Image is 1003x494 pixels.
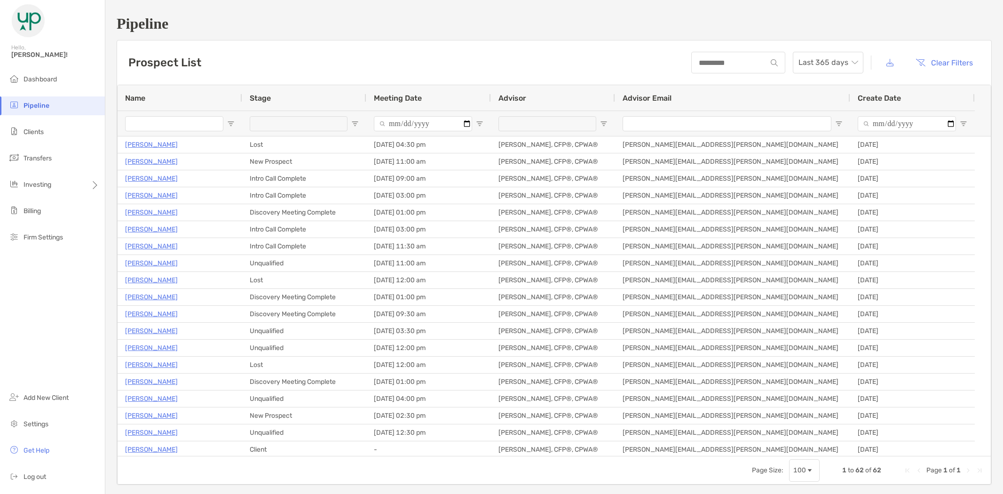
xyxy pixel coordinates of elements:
[366,187,491,204] div: [DATE] 03:00 pm
[615,187,850,204] div: [PERSON_NAME][EMAIL_ADDRESS][PERSON_NAME][DOMAIN_NAME]
[366,441,491,458] div: -
[366,390,491,407] div: [DATE] 04:00 pm
[125,427,178,438] p: [PERSON_NAME]
[960,120,967,127] button: Open Filter Menu
[491,153,615,170] div: [PERSON_NAME], CFP®, CPWA®
[128,56,201,69] h3: Prospect List
[8,99,20,111] img: pipeline icon
[615,424,850,441] div: [PERSON_NAME][EMAIL_ADDRESS][PERSON_NAME][DOMAIN_NAME]
[242,255,366,271] div: Unqualified
[366,136,491,153] div: [DATE] 04:30 pm
[125,173,178,184] a: [PERSON_NAME]
[498,94,526,103] span: Advisor
[850,238,975,255] div: [DATE]
[8,418,20,429] img: settings icon
[125,94,145,103] span: Name
[24,154,52,162] span: Transfers
[949,466,955,474] span: of
[366,306,491,322] div: [DATE] 09:30 am
[117,15,992,32] h1: Pipeline
[125,116,223,131] input: Name Filter Input
[8,126,20,137] img: clients icon
[24,207,41,215] span: Billing
[125,410,178,422] a: [PERSON_NAME]
[242,289,366,305] div: Discovery Meeting Complete
[8,444,20,455] img: get-help icon
[242,204,366,221] div: Discovery Meeting Complete
[250,94,271,103] span: Stage
[8,470,20,482] img: logout icon
[11,4,45,38] img: Zoe Logo
[125,190,178,201] a: [PERSON_NAME]
[125,207,178,218] a: [PERSON_NAME]
[615,441,850,458] div: [PERSON_NAME][EMAIL_ADDRESS][PERSON_NAME][DOMAIN_NAME]
[842,466,846,474] span: 1
[125,274,178,286] p: [PERSON_NAME]
[476,120,483,127] button: Open Filter Menu
[491,340,615,356] div: [PERSON_NAME], CFP®, CPWA®
[125,257,178,269] a: [PERSON_NAME]
[850,407,975,424] div: [DATE]
[24,128,44,136] span: Clients
[125,291,178,303] a: [PERSON_NAME]
[491,136,615,153] div: [PERSON_NAME], CFP®, CPWA®
[24,102,49,110] span: Pipeline
[865,466,871,474] span: of
[835,120,843,127] button: Open Filter Menu
[227,120,235,127] button: Open Filter Menu
[125,342,178,354] a: [PERSON_NAME]
[11,51,99,59] span: [PERSON_NAME]!
[366,407,491,424] div: [DATE] 02:30 pm
[125,359,178,371] a: [PERSON_NAME]
[125,325,178,337] p: [PERSON_NAME]
[850,441,975,458] div: [DATE]
[366,170,491,187] div: [DATE] 09:00 am
[850,306,975,322] div: [DATE]
[850,187,975,204] div: [DATE]
[956,466,961,474] span: 1
[615,255,850,271] div: [PERSON_NAME][EMAIL_ADDRESS][PERSON_NAME][DOMAIN_NAME]
[242,136,366,153] div: Lost
[125,156,178,167] p: [PERSON_NAME]
[491,289,615,305] div: [PERSON_NAME], CFP®, CPWA®
[848,466,854,474] span: to
[850,323,975,339] div: [DATE]
[351,120,359,127] button: Open Filter Menu
[793,466,806,474] div: 100
[850,424,975,441] div: [DATE]
[125,308,178,320] a: [PERSON_NAME]
[24,473,46,481] span: Log out
[623,116,831,131] input: Advisor Email Filter Input
[125,139,178,151] a: [PERSON_NAME]
[491,390,615,407] div: [PERSON_NAME], CFP®, CPWA®
[615,323,850,339] div: [PERSON_NAME][EMAIL_ADDRESS][PERSON_NAME][DOMAIN_NAME]
[491,255,615,271] div: [PERSON_NAME], CFP®, CPWA®
[24,420,48,428] span: Settings
[850,221,975,238] div: [DATE]
[242,187,366,204] div: Intro Call Complete
[615,340,850,356] div: [PERSON_NAME][EMAIL_ADDRESS][PERSON_NAME][DOMAIN_NAME]
[242,374,366,390] div: Discovery Meeting Complete
[8,205,20,216] img: billing icon
[789,459,820,482] div: Page Size
[615,136,850,153] div: [PERSON_NAME][EMAIL_ADDRESS][PERSON_NAME][DOMAIN_NAME]
[850,390,975,407] div: [DATE]
[366,323,491,339] div: [DATE] 03:30 pm
[850,340,975,356] div: [DATE]
[858,116,956,131] input: Create Date Filter Input
[491,424,615,441] div: [PERSON_NAME], CFP®, CPWA®
[850,357,975,373] div: [DATE]
[491,357,615,373] div: [PERSON_NAME], CFP®, CPWA®
[366,153,491,170] div: [DATE] 11:00 am
[242,170,366,187] div: Intro Call Complete
[491,323,615,339] div: [PERSON_NAME], CFP®, CPWA®
[615,306,850,322] div: [PERSON_NAME][EMAIL_ADDRESS][PERSON_NAME][DOMAIN_NAME]
[615,170,850,187] div: [PERSON_NAME][EMAIL_ADDRESS][PERSON_NAME][DOMAIN_NAME]
[24,181,51,189] span: Investing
